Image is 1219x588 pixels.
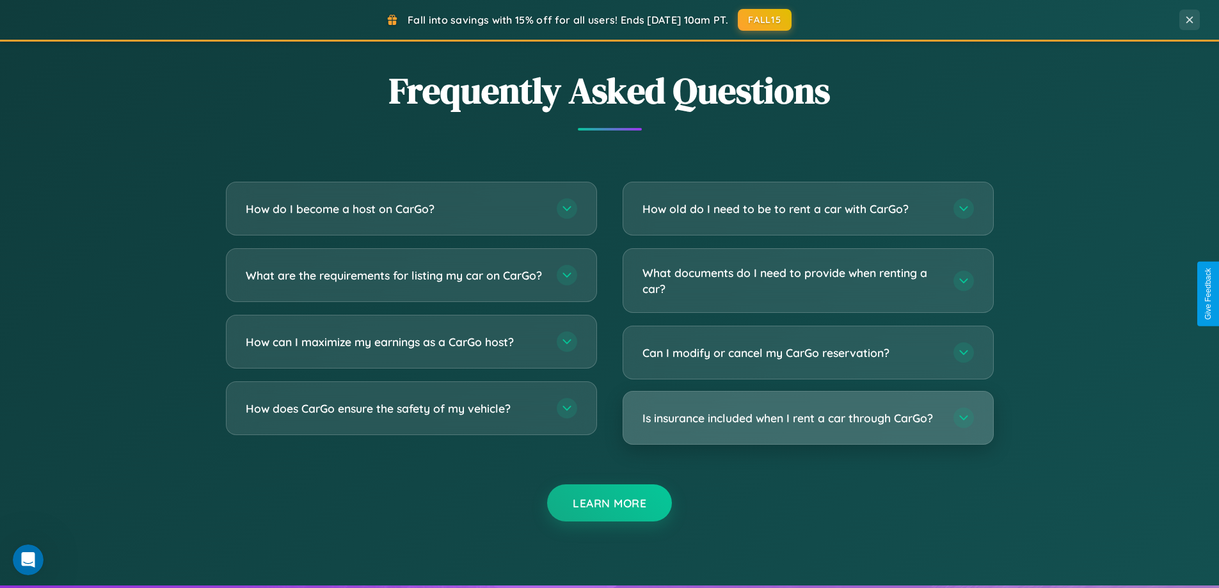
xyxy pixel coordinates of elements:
[246,401,544,417] h3: How does CarGo ensure the safety of my vehicle?
[408,13,728,26] span: Fall into savings with 15% off for all users! Ends [DATE] 10am PT.
[738,9,792,31] button: FALL15
[1204,268,1213,320] div: Give Feedback
[226,66,994,115] h2: Frequently Asked Questions
[642,265,941,296] h3: What documents do I need to provide when renting a car?
[642,201,941,217] h3: How old do I need to be to rent a car with CarGo?
[13,544,44,575] iframe: Intercom live chat
[246,334,544,350] h3: How can I maximize my earnings as a CarGo host?
[642,345,941,361] h3: Can I modify or cancel my CarGo reservation?
[547,484,672,521] button: Learn More
[246,201,544,217] h3: How do I become a host on CarGo?
[642,410,941,426] h3: Is insurance included when I rent a car through CarGo?
[246,267,544,283] h3: What are the requirements for listing my car on CarGo?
